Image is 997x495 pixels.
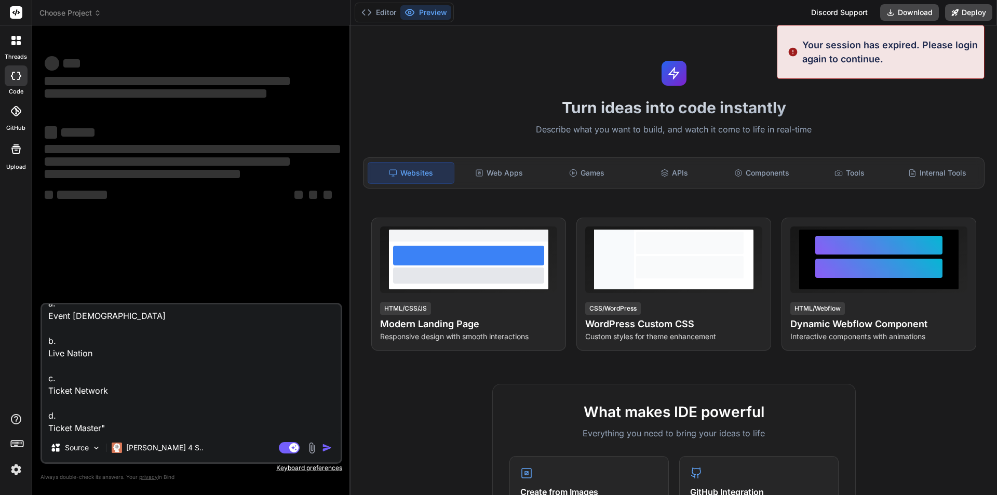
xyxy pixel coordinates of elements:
[509,401,839,423] h2: What makes IDE powerful
[802,38,978,66] p: Your session has expired. Please login again to continue.
[357,123,991,137] p: Describe what you want to build, and watch it come to life in real-time
[322,443,332,453] img: icon
[894,162,980,184] div: Internal Tools
[7,461,25,478] img: settings
[380,302,431,315] div: HTML/CSS/JS
[45,126,57,139] span: ‌
[5,52,27,61] label: threads
[9,87,23,96] label: code
[790,331,967,342] p: Interactive components with animations
[790,317,967,331] h4: Dynamic Webflow Component
[45,77,290,85] span: ‌
[126,443,204,453] p: [PERSON_NAME] 4 S..
[631,162,717,184] div: APIs
[61,128,95,137] span: ‌
[400,5,451,20] button: Preview
[41,464,342,472] p: Keyboard preferences
[805,4,874,21] div: Discord Support
[294,191,303,199] span: ‌
[309,191,317,199] span: ‌
[139,474,158,480] span: privacy
[45,170,240,178] span: ‌
[112,443,122,453] img: Claude 4 Sonnet
[807,162,893,184] div: Tools
[880,4,939,21] button: Download
[57,191,107,199] span: ‌
[45,157,290,166] span: ‌
[6,124,25,132] label: GitHub
[41,472,342,482] p: Always double-check its answers. Your in Bind
[380,331,557,342] p: Responsive design with smooth interactions
[6,163,26,171] label: Upload
[39,8,101,18] span: Choose Project
[324,191,332,199] span: ‌
[357,5,400,20] button: Editor
[585,331,762,342] p: Custom styles for theme enhancement
[45,191,53,199] span: ‌
[544,162,630,184] div: Games
[65,443,89,453] p: Source
[45,56,59,71] span: ‌
[585,317,762,331] h4: WordPress Custom CSS
[788,38,798,66] img: alert
[42,304,341,433] textarea: "Which of the following is NOT a Primary Ticket Market? a. Event [DEMOGRAPHIC_DATA] b. Live Natio...
[357,98,991,117] h1: Turn ideas into code instantly
[509,427,839,439] p: Everything you need to bring your ideas to life
[380,317,557,331] h4: Modern Landing Page
[92,444,101,452] img: Pick Models
[945,4,992,21] button: Deploy
[45,145,340,153] span: ‌
[45,89,266,98] span: ‌
[456,162,542,184] div: Web Apps
[306,442,318,454] img: attachment
[585,302,641,315] div: CSS/WordPress
[719,162,805,184] div: Components
[63,59,80,68] span: ‌
[790,302,845,315] div: HTML/Webflow
[368,162,454,184] div: Websites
